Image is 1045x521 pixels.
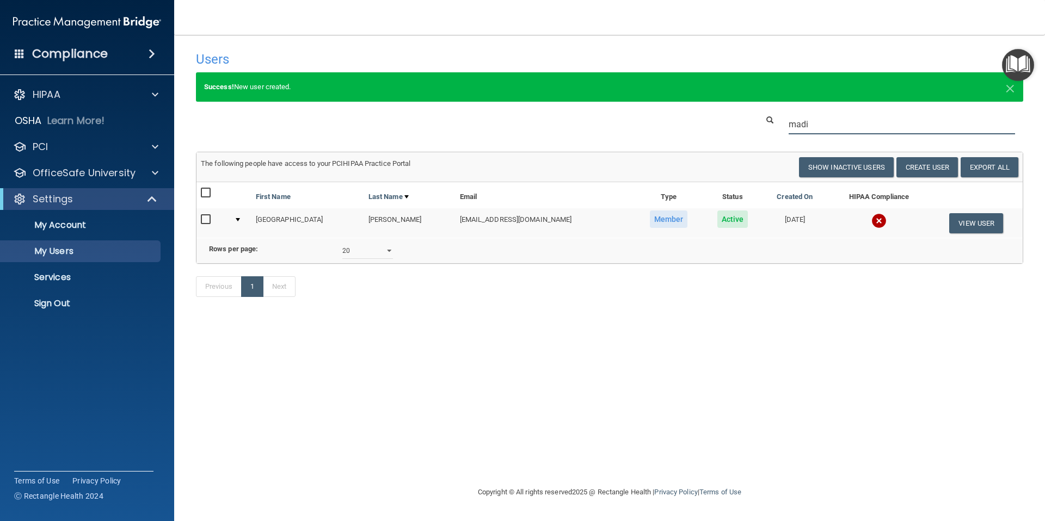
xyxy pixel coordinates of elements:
[72,475,121,486] a: Privacy Policy
[650,210,688,228] span: Member
[799,157,894,177] button: Show Inactive Users
[7,246,156,257] p: My Users
[201,159,411,168] span: The following people have access to your PCIHIPAA Practice Portal
[196,52,672,66] h4: Users
[241,276,263,297] a: 1
[14,491,103,501] span: Ⓒ Rectangle Health 2024
[634,182,703,208] th: Type
[703,182,762,208] th: Status
[33,166,136,179] p: OfficeSafe University
[949,213,1003,233] button: View User
[209,245,258,253] b: Rows per page:
[33,88,60,101] p: HIPAA
[33,193,73,206] p: Settings
[32,46,108,61] h4: Compliance
[7,272,156,283] p: Services
[871,213,887,228] img: cross.ca9f0e7f.svg
[15,114,42,127] p: OSHA
[33,140,48,153] p: PCI
[13,11,161,33] img: PMB logo
[762,208,828,238] td: [DATE]
[699,488,741,496] a: Terms of Use
[1005,80,1015,94] button: Close
[13,88,158,101] a: HIPAA
[251,208,364,238] td: [GEOGRAPHIC_DATA]
[411,475,808,510] div: Copyright © All rights reserved 2025 @ Rectangle Health | |
[7,298,156,309] p: Sign Out
[14,475,59,486] a: Terms of Use
[7,220,156,231] p: My Account
[196,276,242,297] a: Previous
[789,114,1015,134] input: Search
[777,190,813,203] a: Created On
[204,83,234,91] strong: Success!
[654,488,697,496] a: Privacy Policy
[47,114,105,127] p: Learn More!
[857,444,1032,487] iframe: Drift Widget Chat Controller
[196,72,1023,102] div: New user created.
[13,166,158,179] a: OfficeSafe University
[828,182,930,208] th: HIPAA Compliance
[13,193,158,206] a: Settings
[263,276,296,297] a: Next
[13,140,158,153] a: PCI
[961,157,1018,177] a: Export All
[1005,76,1015,98] span: ×
[896,157,958,177] button: Create User
[456,182,635,208] th: Email
[256,190,291,203] a: First Name
[364,208,456,238] td: [PERSON_NAME]
[1002,49,1034,81] button: Open Resource Center
[456,208,635,238] td: [EMAIL_ADDRESS][DOMAIN_NAME]
[368,190,409,203] a: Last Name
[717,210,748,228] span: Active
